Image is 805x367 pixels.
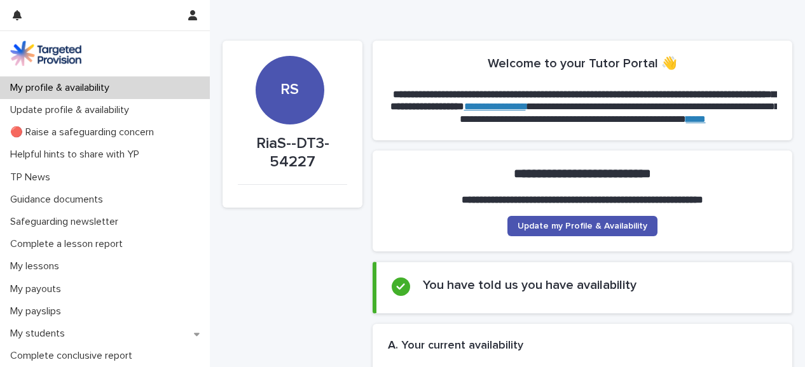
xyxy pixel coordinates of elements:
p: Complete a lesson report [5,238,133,250]
p: My students [5,328,75,340]
p: RiaS--DT3-54227 [238,135,347,171]
img: M5nRWzHhSzIhMunXDL62 [10,41,81,66]
p: Helpful hints to share with YP [5,149,149,161]
p: TP News [5,171,60,183]
h2: A. Your current availability [388,339,523,353]
p: My lessons [5,260,69,272]
a: Update my Profile & Availability [507,216,657,236]
p: My payouts [5,283,71,295]
p: Safeguarding newsletter [5,216,128,228]
div: RS [256,12,324,99]
p: My profile & availability [5,82,120,94]
p: Update profile & availability [5,104,139,116]
h2: Welcome to your Tutor Portal 👋 [488,56,677,71]
p: Guidance documents [5,194,113,206]
p: My payslips [5,305,71,317]
p: 🔴 Raise a safeguarding concern [5,126,164,138]
span: Update my Profile & Availability [518,222,647,230]
h2: You have told us you have availability [423,277,636,293]
p: Complete conclusive report [5,350,142,362]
